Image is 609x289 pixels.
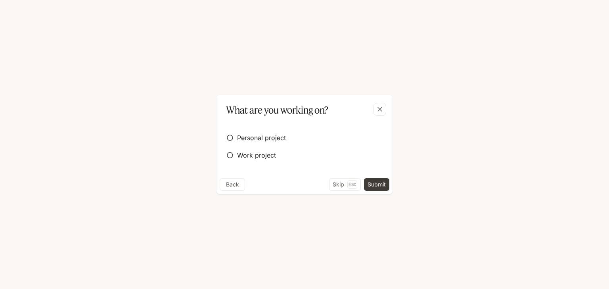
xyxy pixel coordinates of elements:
[237,133,286,143] span: Personal project
[347,180,357,189] p: Esc
[226,103,328,117] p: What are you working on?
[237,150,276,160] span: Work project
[220,178,245,191] button: Back
[364,178,389,191] button: Submit
[329,178,361,191] button: SkipEsc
